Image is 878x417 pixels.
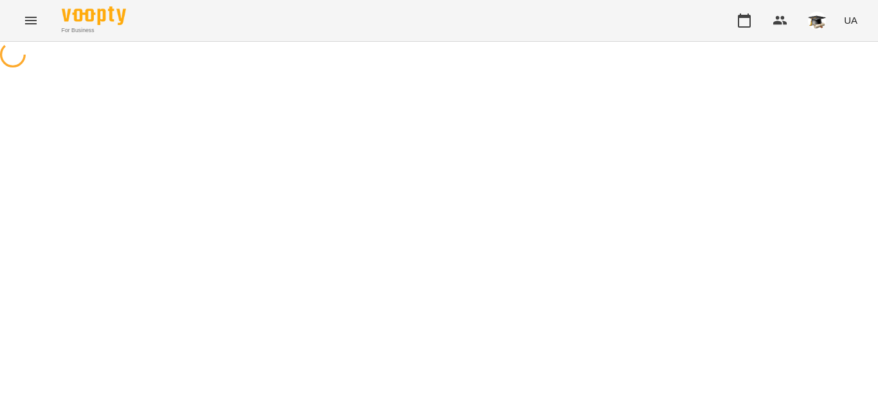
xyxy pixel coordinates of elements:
button: UA [839,8,863,32]
span: UA [844,13,857,27]
img: 799722d1e4806ad049f10b02fe9e8a3e.jpg [808,12,826,30]
img: Voopty Logo [62,6,126,25]
span: For Business [62,26,126,35]
button: Menu [15,5,46,36]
